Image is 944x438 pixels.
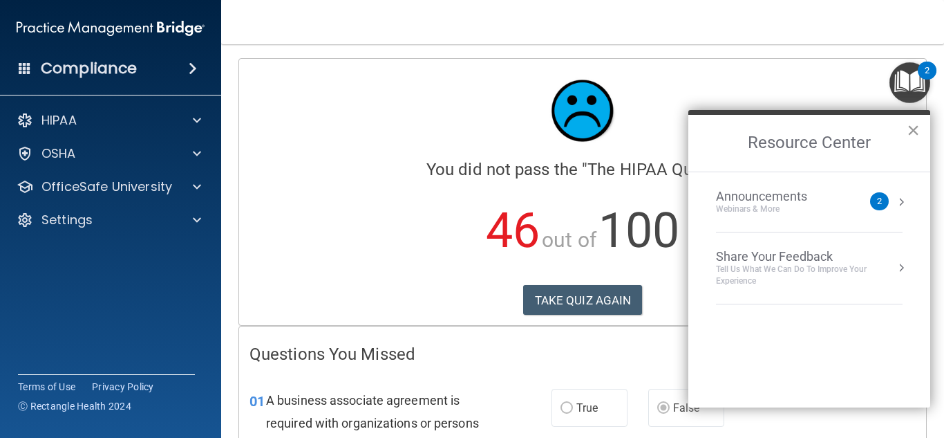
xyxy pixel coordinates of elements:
h4: Compliance [41,59,137,78]
h4: You did not pass the " ". [249,161,916,179]
p: HIPAA [41,112,77,129]
img: PMB logo [17,15,205,42]
input: True [560,403,573,414]
h4: Questions You Missed [249,345,916,363]
button: TAKE QUIZ AGAIN [523,285,643,316]
a: Settings [17,212,201,228]
span: out of [542,228,596,252]
img: sad_face.ecc698e2.jpg [541,69,624,152]
span: The HIPAA Quiz #2 [587,160,729,179]
a: OfficeSafe University [17,179,201,195]
span: 46 [486,202,540,259]
p: OfficeSafe University [41,179,172,195]
span: False [673,401,700,414]
input: False [657,403,670,414]
div: 2 [925,71,929,89]
span: 01 [249,393,265,410]
a: Terms of Use [18,380,75,394]
a: HIPAA [17,112,201,129]
div: Announcements [716,189,835,204]
p: Settings [41,212,93,228]
span: 100 [598,202,679,259]
button: Close [907,119,920,141]
p: OSHA [41,145,76,162]
div: Webinars & More [716,203,835,215]
button: Open Resource Center, 2 new notifications [889,62,930,103]
div: Share Your Feedback [716,249,903,264]
a: OSHA [17,145,201,162]
div: Tell Us What We Can Do to Improve Your Experience [716,264,903,287]
a: Privacy Policy [92,380,154,394]
span: Ⓒ Rectangle Health 2024 [18,399,131,413]
h2: Resource Center [688,115,930,172]
span: True [576,401,598,414]
div: Resource Center [688,110,930,408]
